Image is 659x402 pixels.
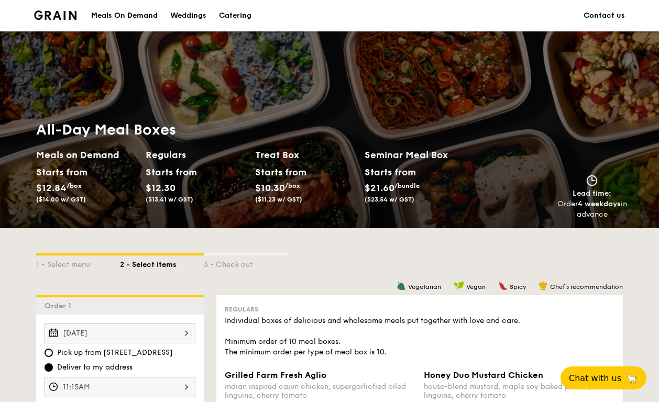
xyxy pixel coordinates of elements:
[424,382,614,400] div: house-blend mustard, maple soy baked potato, linguine, cherry tomato
[45,323,195,343] input: Event date
[394,182,420,189] span: /bundle
[36,182,67,194] span: $12.84
[204,255,288,270] div: 3 - Check out
[45,363,53,372] input: Deliver to my address
[120,255,204,270] div: 2 - Select items
[578,199,621,208] strong: 4 weekdays
[36,255,120,270] div: 1 - Select menu
[36,196,86,203] span: ($14.00 w/ GST)
[557,199,627,220] div: Order in advance
[67,182,82,189] span: /box
[225,370,326,380] span: Grilled Farm Fresh Aglio
[625,372,638,384] span: 🦙
[550,283,623,291] span: Chef's recommendation
[365,182,394,194] span: $21.60
[45,377,195,397] input: Event time
[36,164,83,180] div: Starts from
[561,366,646,389] button: Chat with us🦙
[569,373,621,383] span: Chat with us
[225,306,258,313] span: Regulars
[573,189,611,198] span: Lead time:
[285,182,300,189] span: /box
[365,148,474,162] h2: Seminar Meal Box
[225,316,614,358] div: Individual boxes of delicious and wholesome meals put together with love and care. Minimum order ...
[498,281,508,291] img: icon-spicy.37a8142b.svg
[424,370,543,380] span: Honey Duo Mustard Chicken
[255,164,302,180] div: Starts from
[36,120,474,139] h1: All-Day Meal Boxes
[225,382,415,400] div: indian inspired cajun chicken, supergarlicfied oiled linguine, cherry tomato
[255,182,285,194] span: $10.30
[539,281,548,291] img: icon-chef-hat.a58ddaea.svg
[57,362,133,373] span: Deliver to my address
[584,175,600,186] img: icon-clock.2db775ea.svg
[397,281,406,291] img: icon-vegetarian.fe4039eb.svg
[34,10,76,20] img: Grain
[45,301,75,310] span: Order 1
[45,349,53,357] input: Pick up from [STREET_ADDRESS]
[454,281,464,291] img: icon-vegan.f8ff3823.svg
[255,148,356,162] h2: Treat Box
[365,164,415,180] div: Starts from
[466,283,486,291] span: Vegan
[146,182,175,194] span: $12.30
[365,196,414,203] span: ($23.54 w/ GST)
[146,148,247,162] h2: Regulars
[255,196,302,203] span: ($11.23 w/ GST)
[146,164,192,180] div: Starts from
[57,348,173,358] span: Pick up from [STREET_ADDRESS]
[510,283,526,291] span: Spicy
[146,196,193,203] span: ($13.41 w/ GST)
[34,10,76,20] a: Logotype
[408,283,441,291] span: Vegetarian
[36,148,137,162] h2: Meals on Demand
